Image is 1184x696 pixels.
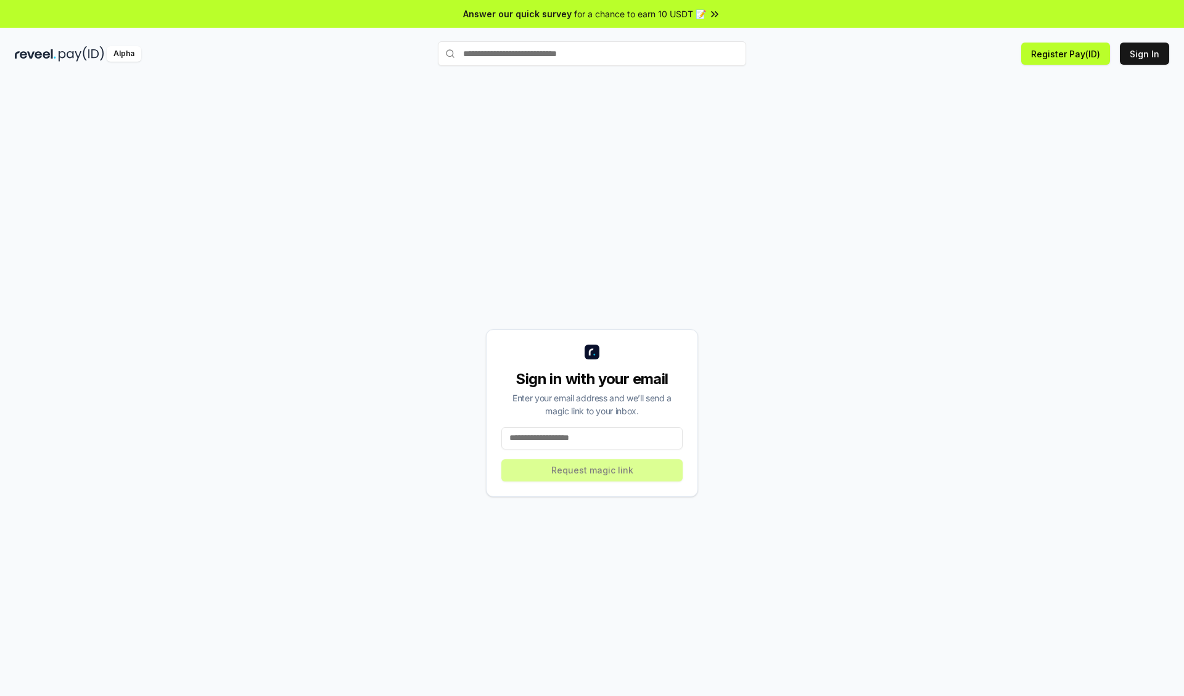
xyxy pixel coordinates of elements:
div: Alpha [107,46,141,62]
span: for a chance to earn 10 USDT 📝 [574,7,706,20]
div: Enter your email address and we’ll send a magic link to your inbox. [501,391,683,417]
img: logo_small [585,345,599,359]
button: Sign In [1120,43,1169,65]
img: reveel_dark [15,46,56,62]
img: pay_id [59,46,104,62]
button: Register Pay(ID) [1021,43,1110,65]
div: Sign in with your email [501,369,683,389]
span: Answer our quick survey [463,7,572,20]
